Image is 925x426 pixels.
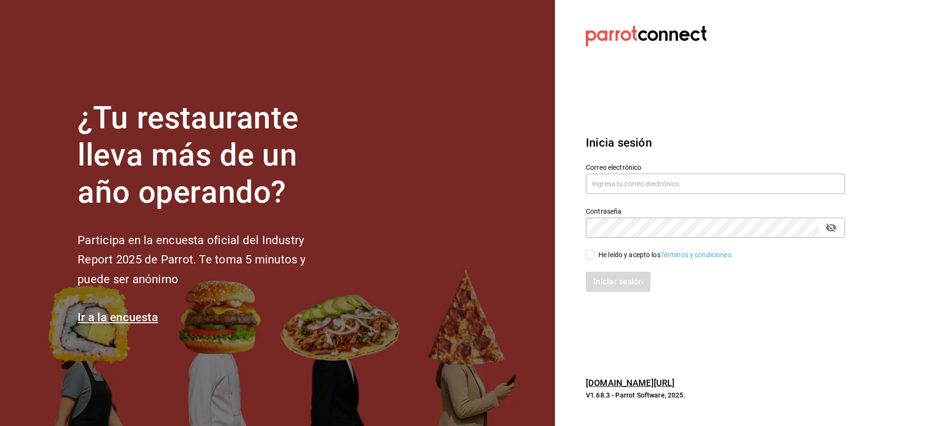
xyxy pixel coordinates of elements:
[586,208,845,215] label: Contraseña
[586,378,674,388] a: [DOMAIN_NAME][URL]
[586,390,845,400] p: V1.68.3 - Parrot Software, 2025.
[586,164,845,171] label: Correo electrónico
[586,174,845,194] input: Ingresa tu correo electrónico
[586,134,845,151] h3: Inicia sesión
[598,250,733,260] div: He leído y acepto los
[661,251,733,259] a: Términos y condiciones.
[78,231,338,289] h2: Participa en la encuesta oficial del Industry Report 2025 de Parrot. Te toma 5 minutos y puede se...
[823,220,839,236] button: passwordField
[78,311,158,324] a: Ir a la encuesta
[78,100,338,211] h1: ¿Tu restaurante lleva más de un año operando?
